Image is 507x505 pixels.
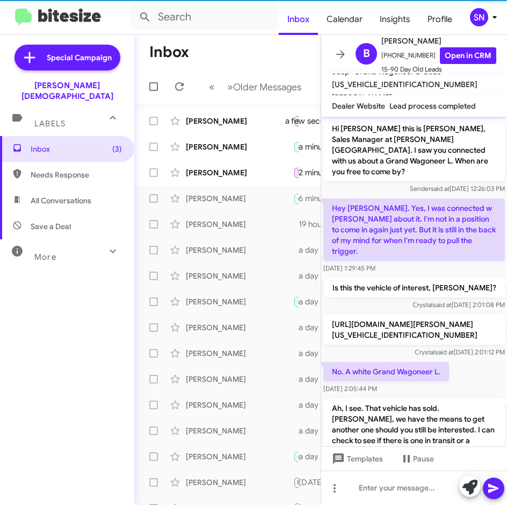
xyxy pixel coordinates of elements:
div: [PERSON_NAME] [186,425,293,436]
span: [PERSON_NAME] [332,93,392,102]
a: Open in CRM [440,47,496,64]
div: And there are others on our website. [URL][DOMAIN_NAME] [293,348,299,359]
p: Hey [PERSON_NAME]. Yes, I was connected w [PERSON_NAME] about it. I'm not in a position to come i... [323,198,505,261]
div: a day ago [299,400,344,410]
span: Lead process completed [389,101,476,111]
span: said at [435,348,454,356]
span: Special Campaign [47,52,112,63]
div: Reacted ❤ to “You are welcome! Please let us know when you are ready and we'll be here!” [293,245,299,255]
span: 15-90 Day Old Leads [381,64,496,75]
span: Needs Response [31,169,122,180]
div: SN [470,8,488,26]
span: [US_VEHICLE_IDENTIFICATION_NUMBER] [332,80,477,89]
div: [PERSON_NAME] [186,451,293,462]
span: Labels [34,119,66,129]
span: Sender [DATE] 12:26:03 PM [410,184,505,193]
div: [PERSON_NAME] [186,141,293,152]
button: SN [461,8,495,26]
div: Thank you, and is there a trade? [293,140,299,153]
p: Ah, I see. That vehicle has sold. [PERSON_NAME], we have the means to get another one should you ... [323,399,505,461]
button: Previous [202,76,221,98]
div: [PERSON_NAME] [186,167,293,178]
div: [PERSON_NAME] [186,348,293,359]
div: [PERSON_NAME] [186,322,293,333]
span: More [34,252,56,262]
div: 6 minutes ago [299,193,359,204]
span: 🔥 Hot [297,298,315,305]
p: Hi [PERSON_NAME] this is [PERSON_NAME], Sales Manager at [PERSON_NAME][GEOGRAPHIC_DATA]. I saw yo... [323,119,505,181]
div: [DATE] [299,477,333,488]
span: « [209,80,215,94]
div: a day ago [299,451,344,462]
span: (3) [112,144,122,154]
span: [DATE] 1:29:45 PM [323,264,375,272]
span: [DATE] 2:05:44 PM [323,385,377,393]
div: a minute ago [299,141,355,152]
div: a day ago [299,348,344,359]
span: » [227,80,233,94]
a: Profile [419,4,461,35]
span: Calendar [318,4,371,35]
span: 🔥 Hot [297,195,315,202]
button: Next [221,76,308,98]
div: Hi [PERSON_NAME] it's [PERSON_NAME] at [PERSON_NAME][GEOGRAPHIC_DATA]. Don't miss out on $7,500 i... [293,476,299,488]
div: [PERSON_NAME] [186,219,293,230]
span: All Conversations [31,195,91,206]
span: Pause [413,449,434,468]
div: a day ago [299,425,344,436]
div: Ok [293,400,299,410]
span: 🔥 Hot [297,453,315,460]
span: Older Messages [233,81,301,93]
div: [URL][DOMAIN_NAME] [293,219,299,230]
button: Templates [321,449,392,468]
div: Hi [PERSON_NAME] it's [PERSON_NAME] at [PERSON_NAME][GEOGRAPHIC_DATA]. Don't miss out on $7,500 i... [293,450,299,463]
span: [PERSON_NAME] [381,34,496,47]
div: 2 minutes ago [299,167,359,178]
div: a day ago [299,296,344,307]
div: a day ago [299,245,344,255]
button: Pause [392,449,443,468]
div: [PERSON_NAME] [186,296,293,307]
span: Buick GMC Lead [297,479,343,486]
h1: Inbox [149,44,189,61]
div: [PERSON_NAME] [186,477,293,488]
div: a day ago [299,374,344,385]
div: Can you send me the pre-approval application and the picture of the car you have available [293,115,299,127]
span: Dealer Website [332,101,385,111]
span: Templates [330,449,383,468]
div: [PERSON_NAME] [186,400,293,410]
p: No. A white Grand Wagoneer L. [323,362,449,381]
div: Awesome [PERSON_NAME]! Please let us know if we can assist with anything else. [293,374,299,385]
div: 19 hours ago [299,219,354,230]
div: You are welcome, [PERSON_NAME]. Thank you! [293,322,299,333]
a: Insights [371,4,419,35]
div: [PERSON_NAME] [186,116,293,126]
span: [PHONE_NUMBER] [381,47,496,64]
span: 🔥 Hot [297,143,315,150]
div: [PERSON_NAME], the 300C is no longer in our inventory. However, we have many other vehicles to as... [293,271,299,281]
div: a few seconds ago [299,116,363,126]
span: said at [433,301,452,309]
nav: Page navigation example [203,76,308,98]
p: [URL][DOMAIN_NAME][PERSON_NAME][US_VEHICLE_IDENTIFICATION_NUMBER] [323,315,505,345]
div: [PERSON_NAME] [186,193,293,204]
div: [PERSON_NAME] [186,271,293,281]
a: Inbox [279,4,318,35]
span: Try Pausing [297,169,328,176]
input: Search [130,4,279,30]
a: Special Campaign [15,45,120,70]
span: said at [431,184,450,193]
div: [PERSON_NAME] [186,245,293,255]
span: B [363,45,370,62]
div: [PERSON_NAME] [186,374,293,385]
span: Save a Deal [31,221,71,232]
div: Hello [PERSON_NAME], what details are you looking for? I'd be happy to assist you! [293,425,299,436]
div: You are welcome, [PERSON_NAME]. Please let us know if we can help with anything more. [293,295,299,308]
div: After 10/6 [293,192,299,204]
span: Inbox [31,144,122,154]
div: a day ago [299,271,344,281]
span: Crystal [DATE] 2:01:08 PM [412,301,505,309]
